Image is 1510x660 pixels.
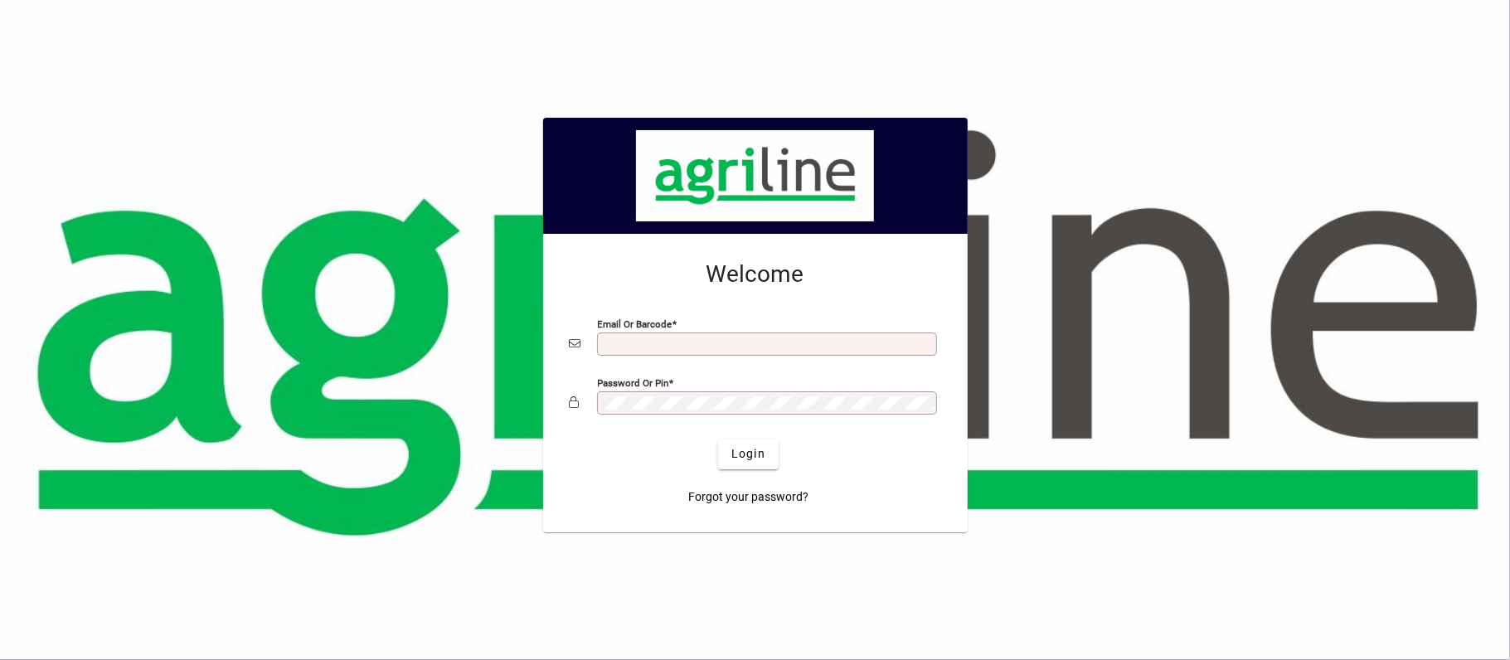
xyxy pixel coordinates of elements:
span: Login [731,445,765,463]
mat-label: Email or Barcode [598,318,672,329]
mat-label: Password or Pin [598,376,669,388]
span: Forgot your password? [688,488,808,506]
h2: Welcome [570,260,941,289]
button: Login [718,439,779,469]
a: Forgot your password? [682,483,815,512]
